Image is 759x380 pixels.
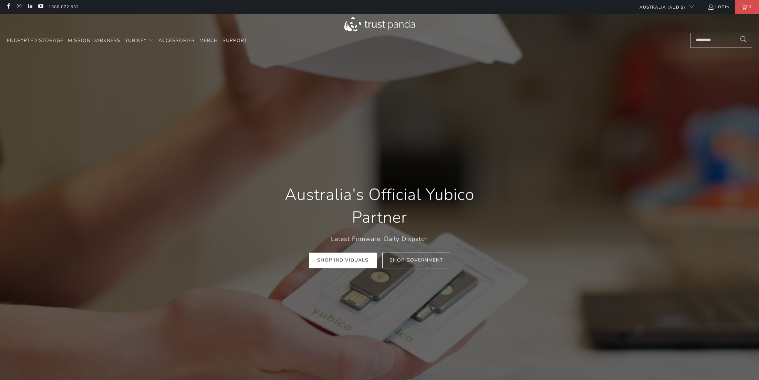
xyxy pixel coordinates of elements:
a: Trust Panda Australia on LinkedIn [27,4,33,10]
a: Trust Panda Australia on Facebook [5,4,11,10]
img: Trust Panda Australia [344,17,415,31]
a: Login [708,3,730,11]
span: Mission Darkness [68,37,121,44]
span: YubiKey [125,37,147,44]
span: Merch [199,37,218,44]
a: Mission Darkness [68,33,121,49]
a: Support [222,33,247,49]
a: Encrypted Storage [7,33,63,49]
h1: Australia's Official Yubico Partner [266,184,493,229]
p: Latest Firmware, Daily Dispatch [266,234,493,244]
summary: YubiKey [125,33,154,49]
a: Shop Individuals [309,253,377,268]
a: 1300 072 632 [49,3,79,11]
a: Accessories [158,33,195,49]
nav: Translation missing: en.navigation.header.main_nav [7,33,247,49]
span: Encrypted Storage [7,37,63,44]
button: Search [735,33,752,48]
span: Accessories [158,37,195,44]
a: Shop Government [382,253,450,268]
a: Trust Panda Australia on YouTube [38,4,43,10]
a: Merch [199,33,218,49]
span: Support [222,37,247,44]
a: Trust Panda Australia on Instagram [16,4,22,10]
input: Search... [690,33,752,48]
